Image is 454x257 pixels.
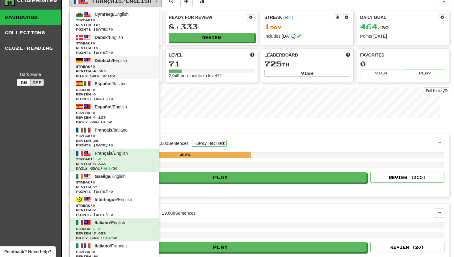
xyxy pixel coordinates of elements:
span: Streak: [76,87,153,92]
span: 0 [93,180,95,184]
span: Dansk [95,35,108,40]
button: Play [74,242,367,252]
a: Deutsch/EnglishStreak:0 Review:4,363Daily Goal:0/100 [70,56,159,79]
div: th [264,60,350,68]
a: Italiano/EnglishStreak:1 Review:3,029Daily Goal:140/50 [70,218,159,241]
span: / English [95,58,127,63]
span: 464 [103,166,110,170]
div: 1,000 Sentences [158,140,189,146]
span: Deutsch [95,58,112,63]
span: Review: 8,333 [76,162,153,166]
span: Italiano [95,220,110,225]
span: 140 [103,236,110,240]
span: / English [95,151,128,156]
a: Cymraeg/EnglishStreak:0 Review:104Points [DATE]:0 [70,10,159,33]
span: Points [DATE]: 0 [76,143,153,148]
span: 1 [264,22,270,31]
span: Streak: [76,18,153,23]
span: Points [DATE]: 0 [76,97,153,101]
div: Dark Mode [5,71,56,78]
span: Streak: [76,203,153,208]
div: 0 [360,60,446,68]
span: 0 [103,120,105,124]
button: Off [30,79,44,86]
span: 0 [93,204,95,207]
a: Dansk/EnglishStreak:0 Review:15Points [DATE]:0 [70,33,159,56]
span: / Italiano [95,81,127,86]
span: / English [95,104,127,109]
span: / English [95,12,129,17]
span: / English [95,220,125,225]
span: Gaeilge [95,174,111,179]
span: Review: 0 [76,92,153,97]
span: Review: 15 [76,46,153,50]
span: Level [169,52,183,58]
div: Daily Goal [360,14,439,21]
div: 2,045 more points to level 72 [169,73,254,79]
span: Points [DATE]: 0 [76,50,153,55]
span: Daily Goal: / 100 [76,74,153,78]
a: Interlingue/EnglishStreak:0 Review:2Points [DATE]:0 [70,195,159,218]
div: Day [264,23,350,31]
span: Review: 104 [76,23,153,27]
span: Streak: [76,64,153,69]
span: Daily Goal: / 50 [76,120,153,124]
button: Fluency Fast Track [192,140,227,147]
span: Français [95,128,113,133]
span: / English [95,197,132,202]
button: Play [404,70,446,76]
span: Review: 25 [76,138,153,143]
span: / English [95,174,126,179]
a: Français/EnglishStreak:1 Review:8,333Daily Goal:464/50 [70,149,159,172]
button: Review (355) [370,172,444,183]
span: Review: 71 [76,185,153,189]
span: Review: 4,257 [76,115,153,120]
span: / Français [95,243,128,248]
div: 19,608 Sentences [162,210,195,216]
span: 0 [93,18,95,22]
div: 40.8% [120,152,251,158]
div: 71 [169,60,254,68]
span: / Italiano [95,128,128,133]
span: Streak: [76,250,153,254]
span: 0 [93,250,95,254]
span: 464 [360,22,378,31]
span: Score more points to level up [250,52,254,58]
div: Points [DATE] [360,33,446,39]
div: Streak [264,14,334,20]
button: Review (20) [370,242,444,252]
a: Full History [424,87,449,94]
span: 1 [93,157,95,161]
span: Interlingue [95,197,117,202]
a: Español/EnglishStreak:0 Review:4,257Daily Goal:0/50 [70,102,159,125]
span: / English [95,35,123,40]
button: Review [169,33,254,42]
a: Français/ItalianoStreak:0 Review:25Points [DATE]:0 [70,125,159,149]
button: View [264,70,350,77]
span: / 50 [360,25,389,30]
span: Italiano [95,243,110,248]
span: 0 [93,134,95,138]
span: Review: 4,363 [76,69,153,74]
span: Streak: [76,134,153,138]
button: View [360,70,402,76]
span: Points [DATE]: 0 [76,213,153,217]
span: Review: 3,029 [76,231,153,236]
span: This week in points, UTC [346,52,350,58]
div: Favorites [360,52,446,58]
span: Daily Goal: / 50 [76,236,153,240]
p: In Progress [69,124,449,131]
span: Daily Goal: / 50 [76,166,153,171]
span: Cymraeg [95,12,113,17]
span: Français [95,151,113,156]
span: Points [DATE]: 0 [76,189,153,194]
span: 1 [93,227,95,230]
span: Streak: [76,111,153,115]
span: Review: 2 [76,208,153,213]
span: Leaderboard [264,52,298,58]
span: 0 [103,74,105,78]
a: (EDT) [283,15,293,20]
span: 0 [93,88,95,91]
span: Español [95,81,111,86]
div: 8,333 [169,23,254,31]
